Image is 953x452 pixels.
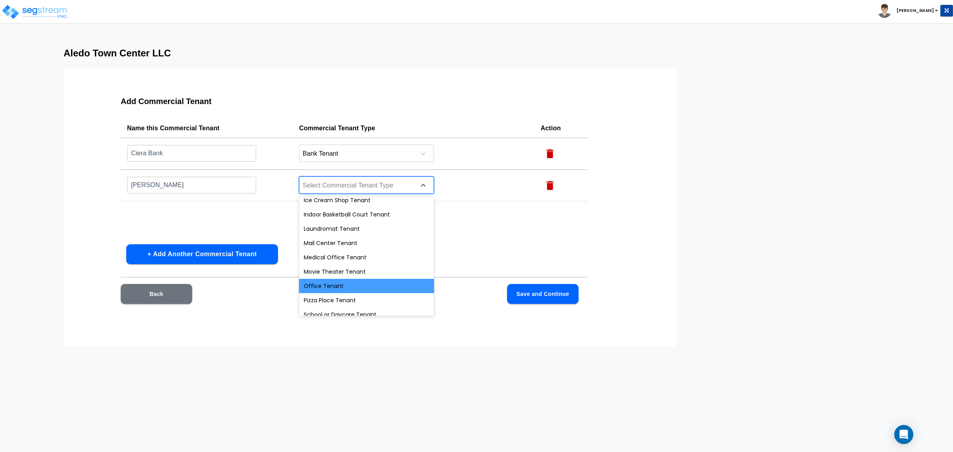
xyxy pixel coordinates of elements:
[127,176,256,193] input: Commercial Tenant Name
[299,307,434,322] div: School or Daycare Tenant
[121,284,192,304] button: Back
[299,193,434,207] div: Ice Cream Shop Tenant
[897,8,934,14] b: [PERSON_NAME]
[299,250,434,265] div: Medical Office Tenant
[534,119,588,138] th: Action
[894,425,913,444] div: Open Intercom Messenger
[121,97,588,106] h3: Add Commercial Tenant
[299,293,434,307] div: Pizza Place Tenant
[878,4,891,18] img: avatar.png
[121,119,293,138] th: Name this Commercial Tenant
[126,244,278,264] button: + Add Another Commercial Tenant
[299,279,434,293] div: Office Tenant
[127,145,256,162] input: Commercial Tenant Name
[507,284,579,304] button: Save and Continue
[299,222,434,236] div: Laundromat Tenant
[299,207,434,222] div: Indoor Basketball Court Tenant
[293,119,534,138] th: Commercial Tenant Type
[299,265,434,279] div: Movie Theater Tenant
[299,236,434,250] div: Mail Center Tenant
[64,48,889,59] h3: Aledo Town Center LLC
[1,4,69,20] img: logo_pro_r.png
